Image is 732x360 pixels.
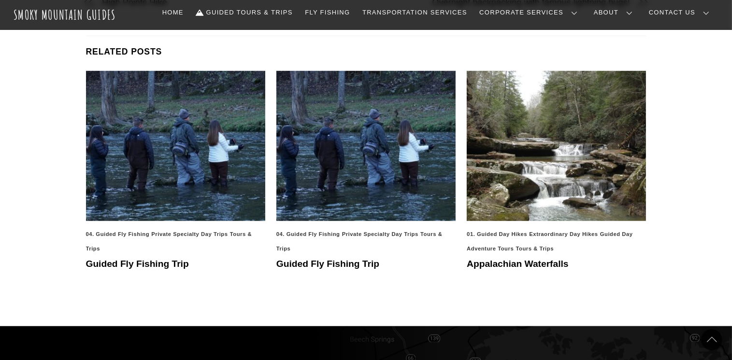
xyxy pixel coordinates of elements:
[514,246,516,251] span: ,
[158,2,187,23] a: Home
[301,2,354,23] a: Fly Fishing
[86,259,189,269] a: Guided Fly Fishing Trip
[276,71,456,221] img: smokymountainguides.com-fishing_tour_02-50
[645,2,717,23] a: Contact Us
[467,231,527,237] a: 01. Guided Day Hikes
[342,231,418,237] a: Private Specialty Day Trips
[14,7,116,23] a: Smoky Mountain Guides
[86,231,150,237] a: 04. Guided Fly Fishing
[340,231,342,237] span: ,
[86,231,252,251] a: Tours & Trips
[467,231,632,251] a: Guided Day Adventure Tours
[359,2,471,23] a: Transportation Services
[276,231,340,237] a: 04. Guided Fly Fishing
[276,231,443,251] a: Tours & Trips
[149,231,151,237] span: ,
[467,259,568,269] a: Appalachian Waterfalls
[475,2,585,23] a: Corporate Services
[529,231,598,237] a: Extraordinary Day Hikes
[276,259,379,269] a: Guided Fly Fishing Trip
[192,2,297,23] a: Guided Tours & Trips
[86,71,265,221] img: smokymountainguides.com-fishing_tour_02-50
[598,231,600,237] span: ,
[527,231,529,237] span: ,
[151,231,228,237] a: Private Specialty Day Trips
[467,71,646,221] img: 2242952610_0057f41b49_o-min
[590,2,640,23] a: About
[228,231,230,237] span: ,
[86,36,646,58] h4: Related Posts
[418,231,420,237] span: ,
[516,246,554,251] a: Tours & Trips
